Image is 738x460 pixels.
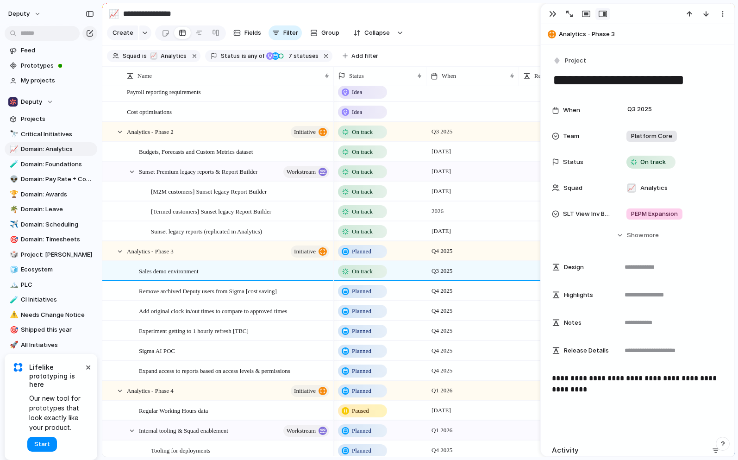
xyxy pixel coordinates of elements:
div: 👽 [10,174,16,185]
span: [DATE] [429,186,453,197]
span: Add filter [351,52,378,60]
div: 🧊Ecosystem [5,263,97,277]
span: 2026 [429,206,446,217]
div: ⚠️Needs Change Notice [5,308,97,322]
span: Squad [563,183,582,193]
span: Planned [352,307,371,316]
button: Fields [230,25,265,40]
span: Idea [352,88,362,97]
span: workstream [287,165,316,178]
span: Paused [352,406,369,416]
a: 🧪Domain: Foundations [5,158,97,171]
span: Analytics - Phase 2 [127,126,174,137]
button: Collapse [348,25,394,40]
span: is [242,52,246,60]
div: 🎯 [10,325,16,335]
div: 🏆 [10,189,16,200]
span: Add original clock in/out times to compare to approved times [139,305,287,316]
button: 🏆 [8,190,18,199]
span: Critical Initiatives [21,130,94,139]
button: workstream [283,166,329,178]
button: Add filter [337,50,384,63]
div: 🌴 [10,204,16,215]
span: is [142,52,147,60]
span: Q4 2025 [429,325,455,336]
span: Q4 2025 [429,246,455,257]
span: Sales demo environment [139,265,199,276]
span: Planned [352,446,371,455]
span: Analytics [640,183,668,193]
div: 🎯 [10,234,16,245]
span: Lifelike prototyping is here [29,363,83,389]
span: Q3 2025 [429,126,455,137]
span: Planned [352,327,371,336]
span: Project: [PERSON_NAME] [21,250,94,259]
button: Analytics - Phase 3 [545,27,730,42]
a: My projects [5,74,97,88]
button: ⚠️ [8,310,18,320]
span: Regular Working Hours data [139,405,208,416]
button: isany of [240,51,266,61]
span: Design [564,263,584,272]
button: 🎯 [8,235,18,244]
span: Deputy [21,97,42,107]
button: initiative [291,126,329,138]
button: Deputy [5,95,97,109]
span: Prototypes [21,61,94,70]
button: Showmore [552,227,723,244]
span: Tooling for deployments [151,445,210,455]
button: Create [107,25,138,40]
div: 📈 [627,183,636,193]
span: Status [563,158,583,167]
span: Sunset legacy reports (replicated in Analytics) [151,226,262,236]
span: Planned [352,386,371,396]
span: Planned [352,287,371,296]
button: workstream [283,425,329,437]
span: PEPM Expansion [631,209,678,219]
span: Analytics - Phase 3 [559,30,730,39]
span: Platform Core [631,132,672,141]
span: Projects [21,114,94,124]
a: 📈Domain: Analytics [5,142,97,156]
span: CI Initiatives [21,295,94,304]
span: Highlights [564,290,593,300]
span: Q4 2025 [429,305,455,316]
span: On track [352,127,373,137]
div: 🔭 [10,129,16,139]
button: 🎯 [8,325,18,334]
span: Q4 2025 [429,345,455,356]
a: 🧪CI Initiatives [5,293,97,307]
div: 🧪 [10,159,16,170]
button: 📈 [106,6,121,21]
span: Sigma AI POC [139,345,175,356]
button: 🎲 [8,250,18,259]
span: Remove archived Deputy users from Sigma [cost saving] [139,285,277,296]
button: deputy [4,6,46,21]
button: ✈️ [8,220,18,229]
span: deputy [8,9,30,19]
span: Domain: Pay Rate + Compliance [21,175,94,184]
span: Show [627,231,644,240]
span: Filter [283,28,298,38]
span: Sunset Premium legacy reports & Report Builder [139,166,257,176]
div: 🏔️PLC [5,278,97,292]
div: 🎯Shipped this year [5,323,97,337]
span: Fields [244,28,261,38]
span: 7 [286,52,294,59]
span: Domain: Leave [21,205,94,214]
span: Group [321,28,339,38]
span: Q3 2025 [625,104,654,115]
a: 🔭Critical Initiatives [5,127,97,141]
div: 📈 [10,144,16,155]
div: 🎲Project: [PERSON_NAME] [5,248,97,262]
span: Notes [564,318,582,328]
div: ✈️ [10,219,16,230]
span: On track [352,147,373,157]
a: 🚀All Initiatives [5,338,97,352]
span: Budgets, Forecasts and Custom Metrics dataset [139,146,253,157]
button: 🔭 [8,130,18,139]
span: Status [221,52,240,60]
h2: Activity [552,445,579,456]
